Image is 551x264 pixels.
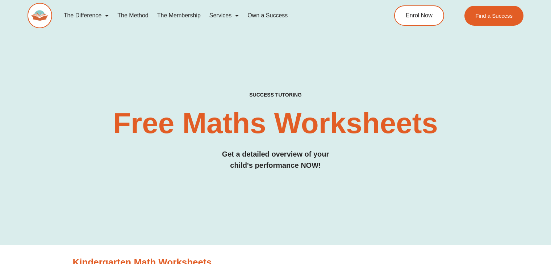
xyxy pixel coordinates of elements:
[475,13,513,18] span: Find a Success
[394,5,444,26] a: Enrol Now
[464,6,523,26] a: Find a Success
[430,183,551,264] iframe: Chat Widget
[28,109,523,138] h2: Free Maths Worksheets​
[205,7,243,24] a: Services
[59,7,366,24] nav: Menu
[28,149,523,171] h3: Get a detailed overview of your child's performance NOW!
[113,7,153,24] a: The Method
[243,7,292,24] a: Own a Success
[59,7,113,24] a: The Difference
[406,13,433,18] span: Enrol Now
[28,92,523,98] h4: SUCCESS TUTORING​
[153,7,205,24] a: The Membership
